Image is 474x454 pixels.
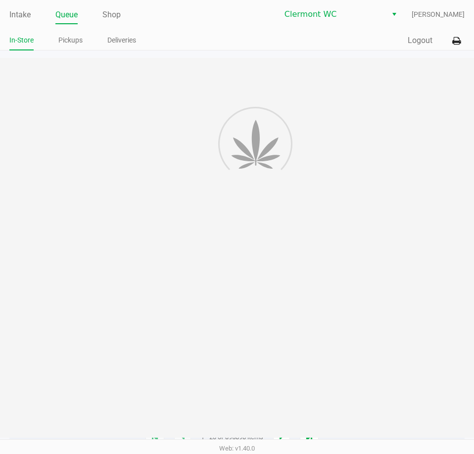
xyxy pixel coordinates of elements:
button: Select [387,5,401,23]
span: Web: v1.40.0 [219,445,255,452]
button: Logout [408,35,432,46]
a: Shop [102,8,121,22]
a: Queue [55,8,78,22]
span: [PERSON_NAME] [412,9,465,20]
a: In-Store [9,34,34,46]
span: Clermont WC [284,8,381,20]
a: Intake [9,8,31,22]
a: Pickups [58,34,83,46]
a: Deliveries [107,34,136,46]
